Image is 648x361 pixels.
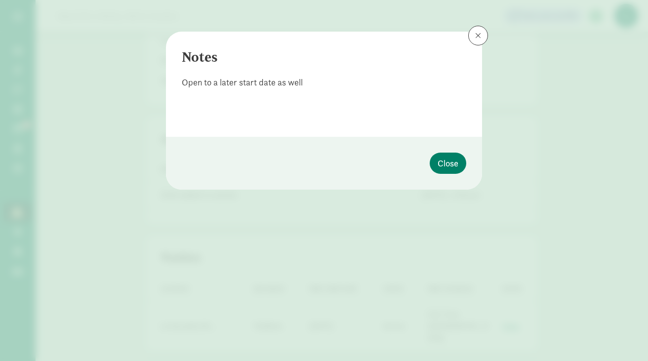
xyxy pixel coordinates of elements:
iframe: Chat Widget [599,314,648,361]
div: Notes [182,47,466,68]
span: Close [438,157,458,170]
button: Close [430,153,466,174]
div: Open to a later start date as well [182,76,466,89]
